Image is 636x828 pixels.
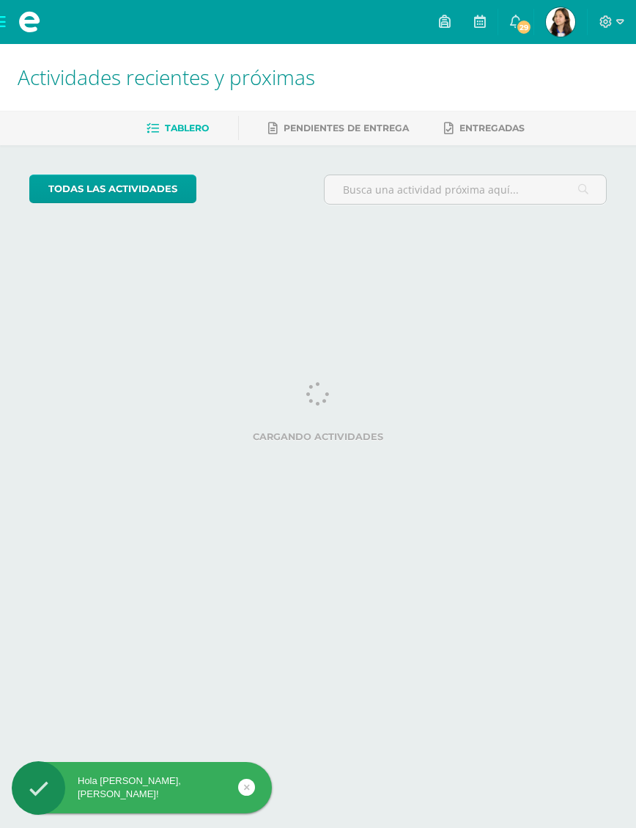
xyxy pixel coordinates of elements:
span: 29 [516,19,532,35]
span: Entregadas [459,122,525,133]
span: Actividades recientes y próximas [18,63,315,91]
label: Cargando actividades [29,431,607,442]
a: Entregadas [444,117,525,140]
img: 4331bc7904f7124409152c6a6b579169.png [546,7,575,37]
input: Busca una actividad próxima aquí... [325,175,606,204]
a: Tablero [147,117,209,140]
a: todas las Actividades [29,175,196,203]
span: Pendientes de entrega [284,122,409,133]
span: Tablero [165,122,209,133]
div: Hola [PERSON_NAME], [PERSON_NAME]! [12,774,272,801]
a: Pendientes de entrega [268,117,409,140]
